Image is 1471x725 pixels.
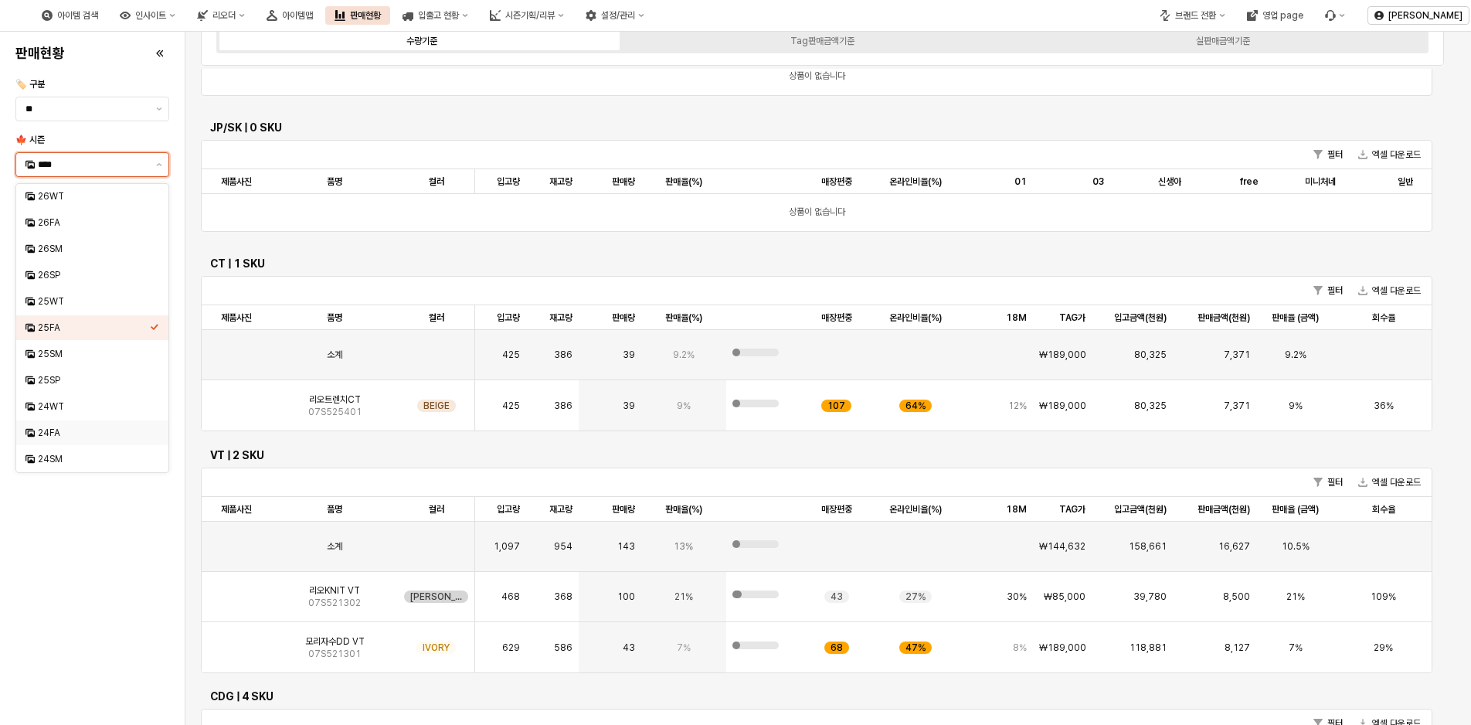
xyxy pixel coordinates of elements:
[1196,36,1250,46] div: 실판매금액기준
[1305,175,1336,188] span: 미니처네
[1059,311,1085,324] span: TAG가
[905,642,926,654] span: 47%
[505,10,555,21] div: 시즌기획/리뷰
[1044,591,1085,603] span: ₩85,000
[1114,311,1167,324] span: 입고금액(천원)
[1282,540,1310,553] span: 10.5%
[1352,281,1427,300] button: 엑셀 다운로드
[1218,540,1250,553] span: 16,627
[554,591,572,603] span: 368
[210,448,1423,462] h6: VT | 2 SKU
[15,134,45,145] span: 🍁 시즌
[481,6,573,25] div: 시즌기획/리뷰
[821,175,852,188] span: 매장편중
[1014,175,1027,188] span: 01
[1023,34,1423,48] label: 실판매금액기준
[1225,642,1250,654] span: 8,127
[1039,642,1086,654] span: ₩189,000
[212,10,236,21] div: 리오더
[308,597,361,609] span: 07S521302
[665,175,702,188] span: 판매율(%)
[1198,311,1250,324] span: 판매금액(천원)
[406,36,437,46] div: 수량기준
[623,400,635,412] span: 39
[282,10,313,21] div: 아이템맵
[497,311,520,324] span: 입고량
[38,400,150,413] div: 24WT
[1240,175,1259,188] span: free
[1039,400,1086,412] span: ₩189,000
[221,503,252,516] span: 제품사진
[617,540,635,553] span: 143
[502,349,520,361] span: 425
[423,642,450,654] span: IVORY
[327,311,342,324] span: 품명
[554,349,572,361] span: 386
[1371,591,1396,603] span: 109%
[1374,642,1393,654] span: 29%
[1130,642,1167,654] span: 118,881
[1285,349,1306,361] span: 9.2%
[327,540,342,553] span: 소계
[673,349,695,361] span: 9.2%
[38,243,150,255] div: 26SM
[1352,145,1427,164] button: 엑셀 다운로드
[327,503,342,516] span: 품명
[429,503,444,516] span: 컬러
[502,400,520,412] span: 425
[429,311,444,324] span: 컬러
[612,175,635,188] span: 판매량
[665,311,702,324] span: 판매율(%)
[305,635,365,648] span: 모리자수DD VT
[1114,503,1167,516] span: 입고금액(천원)
[1134,400,1167,412] span: 80,325
[429,175,444,188] span: 컬러
[325,6,390,25] div: 판매현황
[501,591,520,603] span: 468
[222,34,622,48] label: 수량기준
[1272,311,1319,324] span: 판매율 (금액)
[32,6,107,25] div: 아이템 검색
[1372,503,1395,516] span: 회수율
[831,591,843,603] span: 43
[185,32,1471,725] main: App Frame
[576,6,654,25] div: 설정/관리
[1352,473,1427,492] button: 엑셀 다운로드
[1006,311,1027,324] span: 18M
[677,400,691,412] span: 9%
[554,642,572,654] span: 586
[1289,642,1303,654] span: 7%
[502,642,520,654] span: 629
[889,175,942,188] span: 온라인비율(%)
[221,175,252,188] span: 제품사진
[38,322,150,334] div: 25FA
[221,311,252,324] span: 제품사진
[15,46,65,61] h4: 판매현황
[38,295,150,308] div: 25WT
[831,642,843,654] span: 68
[665,503,702,516] span: 판매율(%)
[308,406,362,418] span: 07S525401
[1223,591,1250,603] span: 8,500
[350,10,381,21] div: 판매현황
[210,257,1423,271] h6: CT | 1 SKU
[57,10,98,21] div: 아이템 검색
[1092,175,1104,188] span: 03
[1224,400,1250,412] span: 7,371
[1262,10,1303,21] div: 영업 page
[1372,311,1395,324] span: 회수율
[612,311,635,324] span: 판매량
[309,584,360,597] span: 리오KNIT VT
[38,190,150,203] div: 26WT
[1006,503,1027,516] span: 18M
[554,400,572,412] span: 386
[1059,503,1085,516] span: TAG가
[1307,281,1349,300] button: 필터
[497,503,520,516] span: 입고량
[15,79,45,90] span: 🏷️ 구분
[1150,6,1235,25] div: 브랜드 전환
[549,311,572,324] span: 재고량
[1398,175,1413,188] span: 일반
[549,175,572,188] span: 재고량
[494,540,520,553] span: 1,097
